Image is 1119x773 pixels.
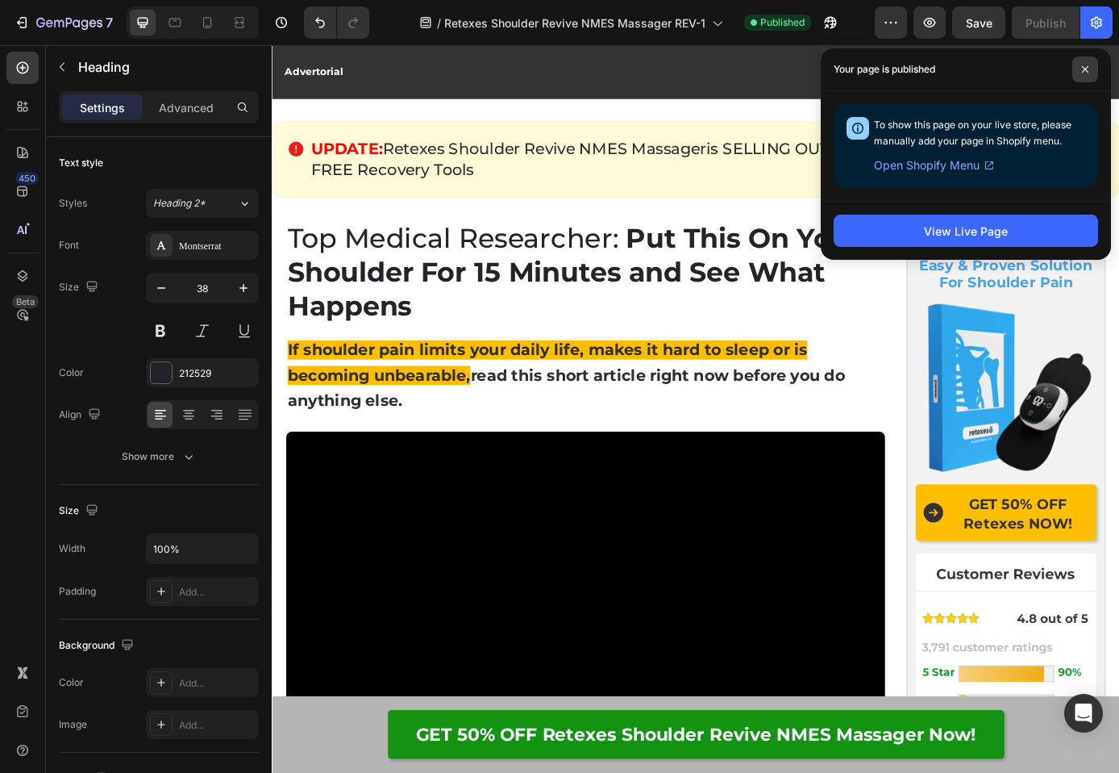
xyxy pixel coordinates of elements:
[222,366,227,388] strong: ,
[59,196,87,211] div: Styles
[1064,694,1103,733] div: Open Intercom Messenger
[59,366,84,380] div: Color
[179,676,255,691] div: Add...
[78,57,252,77] p: Heading
[952,6,1005,39] button: Save
[834,61,935,77] p: Your page is published
[18,337,611,388] strong: If shoulder pain limits your daily life, makes it hard to sleep or is becoming unbearable
[179,718,255,733] div: Add...
[44,107,127,129] strong: UPDATE:
[304,6,369,39] div: Undo/Redo
[59,156,103,170] div: Text style
[1012,6,1079,39] button: Publish
[179,585,255,600] div: Add...
[874,156,980,175] span: Open Shopify Menu
[738,222,936,280] strong: Finally Get A Quick, Easy & Proven Solution For Shoulder Pain
[18,202,698,318] p: ⁠⁠⁠⁠⁠⁠⁠
[734,287,942,495] img: gempages_501755970020443104-7415de47-f1ba-4c15-ab5a-2a389a890b1d.png
[122,449,197,465] div: Show more
[59,500,102,522] div: Size
[12,295,39,308] div: Beta
[789,514,913,556] strong: GET 50% OFF Retexes NOW!
[1025,15,1066,31] div: Publish
[734,501,942,566] a: GET 50% OFF Retexes NOW!
[153,196,206,211] span: Heading 2*
[437,15,441,31] span: /
[147,534,258,563] input: Auto
[159,99,214,116] p: Advanced
[18,202,396,240] span: Top Medical Researcher:
[834,215,1098,247] button: View Live Page
[106,13,113,32] p: 7
[15,172,39,185] div: 450
[16,200,700,320] h1: Rich Text Editor. Editing area: main
[179,239,255,253] div: Montserrat
[801,13,953,47] p: Trending in the [GEOGRAPHIC_DATA]
[146,189,259,218] button: Heading 2*
[59,442,259,471] button: Show more
[59,238,79,253] div: Font
[760,15,805,30] span: Published
[59,541,85,556] div: Width
[59,584,96,599] div: Padding
[444,15,705,31] span: Retexes Shoulder Revive NMES Massager REV-1
[924,223,1008,240] div: View Live Page
[59,404,104,426] div: Align
[6,6,120,39] button: 7
[127,107,496,129] span: Retexes Shoulder Revive NMES Massager
[59,717,87,732] div: Image
[18,366,654,417] strong: read this short article right now before you do anything else.
[966,16,992,30] span: Save
[874,119,1071,147] span: To show this page on your live store, please manually add your page in Shopify menu.
[59,675,84,690] div: Color
[59,277,102,299] div: Size
[59,635,137,657] div: Background
[127,109,496,128] a: Retexes Shoulder Revive NMES Massager
[272,45,1119,773] iframe: Design area
[179,366,255,381] div: 212529
[18,202,672,317] strong: Put This On Your Shoulder For 15 Minutes and See What Happens
[80,99,125,116] p: Settings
